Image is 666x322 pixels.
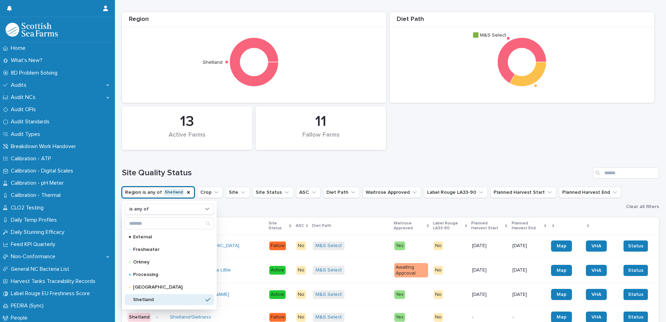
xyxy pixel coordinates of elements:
[316,292,342,298] a: M&S Select
[296,222,304,230] p: ASC
[268,131,374,146] div: Fallow Farms
[122,16,386,27] div: Region
[471,220,504,232] p: Planned Harvest Start
[551,289,572,300] a: Map
[363,187,421,198] button: Waitrose Approved
[586,240,607,252] a: VHA
[8,290,95,297] p: Label Rouge EU Freshness Score
[316,243,342,249] a: M&S Select
[394,313,405,322] div: Yes
[8,155,57,162] p: Calibration - ATP
[8,143,82,150] p: Breakdown Work Handover
[312,222,331,230] p: Diet Path
[122,235,659,257] tr: Shetland-Shetland/[GEOGRAPHIC_DATA] FallowNoM&S Select YesNo[DATE][DATE]MapVHAStatus
[434,313,443,322] div: No
[8,253,61,260] p: Non-Conformance
[472,267,507,273] p: [DATE]
[133,297,203,302] p: Shetland
[8,278,101,285] p: Harvest Tanks Traceability Records
[624,289,648,300] button: Status
[269,266,286,275] div: Active
[512,243,545,249] p: [DATE]
[122,168,590,178] h1: Site Quality Status
[593,167,659,178] input: Search
[591,268,601,273] span: VHA
[296,242,306,250] div: No
[8,229,70,236] p: Daily Stunning Efficacy
[626,204,659,209] span: Clear all filters
[122,257,659,283] tr: Shetland-Shetland/East of Papa Little ActiveNoM&S Select Awaiting ApprovalNo[DATE][DATE]MapVHAStatus
[8,70,63,76] p: 8D Problem Solving
[473,32,506,38] text: 🟩 M&S Select
[512,292,545,298] p: [DATE]
[512,267,545,273] p: [DATE]
[316,314,342,320] a: M&S Select
[134,113,240,130] div: 13
[8,168,79,174] p: Calibration - Digital Scales
[390,16,654,27] div: Diet Path
[557,315,566,320] span: Map
[127,313,151,322] div: Shetland
[8,45,31,52] p: Home
[623,201,659,212] button: Clear all filters
[125,217,214,229] div: Search
[197,187,223,198] button: Crop
[8,192,66,199] p: Calibration - Thermal
[133,260,203,264] p: Orkney
[394,263,428,278] div: Awaiting Approval
[628,291,643,298] span: Status
[472,314,507,320] p: -
[268,113,374,130] div: 11
[133,247,203,252] p: Freshwater
[129,206,149,212] p: is any of
[203,60,223,65] text: Shetland
[122,187,194,198] button: Region
[551,240,572,252] a: Map
[557,292,566,297] span: Map
[8,82,32,89] p: Audits
[8,131,46,138] p: Audit Types
[316,267,342,273] a: M&S Select
[557,244,566,248] span: Map
[512,314,545,320] p: -
[8,180,69,186] p: Calibration - pH Meter
[8,57,48,64] p: What's New?
[512,220,542,232] p: Planned Harvest End
[8,217,62,223] p: Daily Temp Profiles
[269,290,286,299] div: Active
[133,272,203,277] p: Processing
[296,187,320,198] button: ASC
[226,187,250,198] button: Site
[296,266,306,275] div: No
[269,242,286,250] div: Fallow
[591,315,601,320] span: VHA
[424,187,488,198] button: Label Rouge LA33-90
[591,244,601,248] span: VHA
[8,106,41,113] p: Audit OFIs
[8,205,49,211] p: CLO2 Testing
[8,94,41,101] p: Audit NCs
[624,265,648,276] button: Status
[557,268,566,273] span: Map
[434,290,443,299] div: No
[269,313,286,322] div: Fallow
[133,285,203,290] p: [GEOGRAPHIC_DATA]
[490,187,556,198] button: Planned Harvest Start
[8,302,49,309] p: PEDRA (Sync)
[586,265,607,276] a: VHA
[551,265,572,276] a: Map
[170,314,211,320] a: Shetland/Gletness
[628,267,643,274] span: Status
[591,292,601,297] span: VHA
[156,314,164,320] p: -
[296,313,306,322] div: No
[8,315,33,321] p: People
[586,289,607,300] a: VHA
[628,314,643,321] span: Status
[133,235,203,239] p: External
[472,243,507,249] p: [DATE]
[394,290,405,299] div: Yes
[624,240,648,252] button: Status
[559,187,621,198] button: Planned Harvest End
[323,187,360,198] button: Diet Path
